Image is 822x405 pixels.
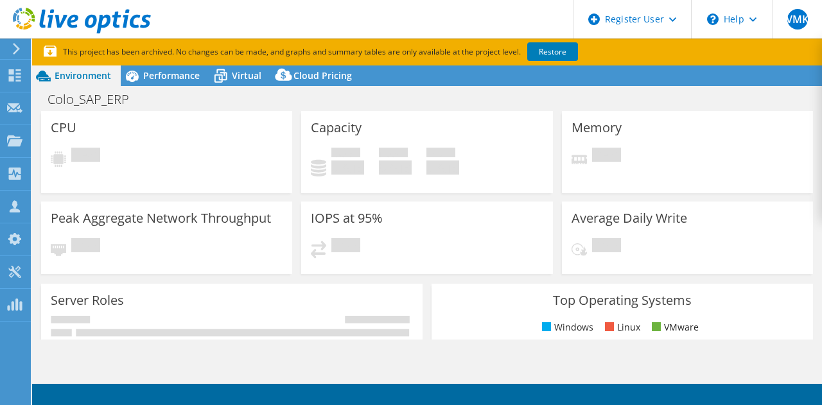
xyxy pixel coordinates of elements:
[331,160,364,175] h4: 0 GiB
[51,121,76,135] h3: CPU
[51,211,271,225] h3: Peak Aggregate Network Throughput
[42,92,149,107] h1: Colo_SAP_ERP
[572,211,687,225] h3: Average Daily Write
[331,148,360,160] span: Used
[527,42,578,61] a: Restore
[379,148,408,160] span: Free
[232,69,261,82] span: Virtual
[379,160,412,175] h4: 0 GiB
[44,45,673,59] p: This project has been archived. No changes can be made, and graphs and summary tables are only av...
[592,238,621,255] span: Pending
[602,320,640,334] li: Linux
[311,121,362,135] h3: Capacity
[707,13,719,25] svg: \n
[539,320,593,334] li: Windows
[592,148,621,165] span: Pending
[649,320,699,334] li: VMware
[143,69,200,82] span: Performance
[331,238,360,255] span: Pending
[51,293,124,307] h3: Server Roles
[71,238,100,255] span: Pending
[572,121,622,135] h3: Memory
[426,148,455,160] span: Total
[55,69,111,82] span: Environment
[293,69,352,82] span: Cloud Pricing
[787,9,808,30] span: VMK
[441,293,803,307] h3: Top Operating Systems
[311,211,383,225] h3: IOPS at 95%
[426,160,459,175] h4: 0 GiB
[71,148,100,165] span: Pending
